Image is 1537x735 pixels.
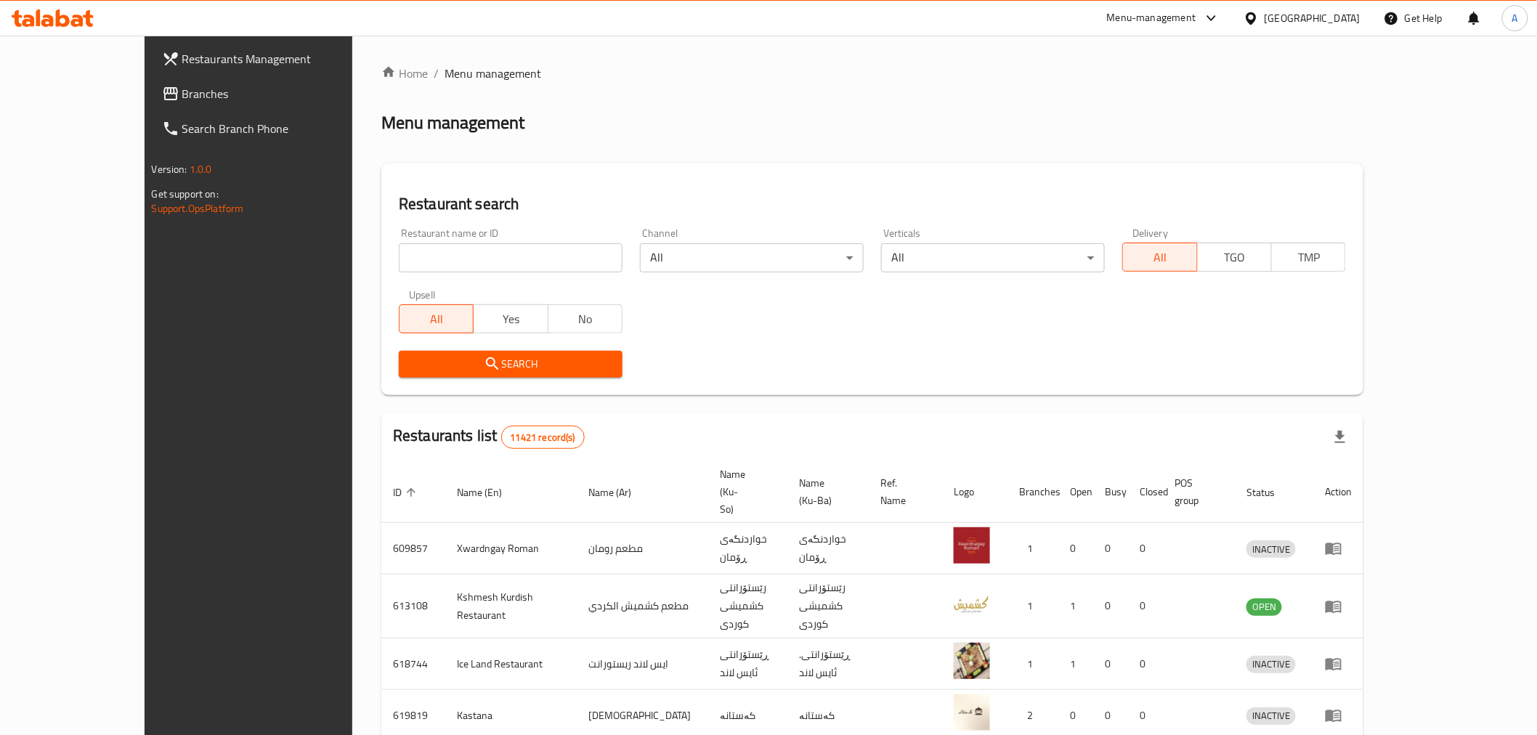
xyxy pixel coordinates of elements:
[457,484,521,501] span: Name (En)
[1132,228,1169,238] label: Delivery
[1122,243,1197,272] button: All
[1512,10,1518,26] span: A
[577,574,708,638] td: مطعم كشميش الكردي
[1246,598,1282,615] span: OPEN
[399,351,622,378] button: Search
[182,50,389,68] span: Restaurants Management
[381,574,445,638] td: 613108
[1128,523,1163,574] td: 0
[588,484,650,501] span: Name (Ar)
[1325,655,1352,673] div: Menu
[577,638,708,690] td: ايس لاند ريستورانت
[577,523,708,574] td: مطعم رومان
[640,243,864,272] div: All
[1058,523,1093,574] td: 0
[881,243,1105,272] div: All
[381,111,524,134] h2: Menu management
[799,474,851,509] span: Name (Ku-Ba)
[381,523,445,574] td: 609857
[152,184,219,203] span: Get support on:
[434,65,439,82] li: /
[399,193,1346,215] h2: Restaurant search
[787,638,869,690] td: .ڕێستۆرانتی ئایس لاند
[1325,598,1352,615] div: Menu
[152,160,187,179] span: Version:
[1107,9,1196,27] div: Menu-management
[405,309,468,330] span: All
[1128,638,1163,690] td: 0
[473,304,548,333] button: Yes
[708,638,787,690] td: ڕێستۆرانتی ئایس لاند
[182,120,389,137] span: Search Branch Phone
[1058,638,1093,690] td: 1
[954,643,990,679] img: Ice Land Restaurant
[1007,574,1058,638] td: 1
[150,111,401,146] a: Search Branch Phone
[182,85,389,102] span: Branches
[1325,540,1352,557] div: Menu
[1265,10,1360,26] div: [GEOGRAPHIC_DATA]
[1246,541,1296,558] span: INACTIVE
[1204,247,1266,268] span: TGO
[410,355,611,373] span: Search
[1007,461,1058,523] th: Branches
[1093,523,1128,574] td: 0
[1093,461,1128,523] th: Busy
[479,309,542,330] span: Yes
[1313,461,1363,523] th: Action
[393,484,421,501] span: ID
[1175,474,1217,509] span: POS group
[381,65,1363,82] nav: breadcrumb
[501,426,585,449] div: Total records count
[708,523,787,574] td: خواردنگەی ڕۆمان
[502,431,584,444] span: 11421 record(s)
[954,585,990,622] img: Kshmesh Kurdish Restaurant
[1093,638,1128,690] td: 0
[1278,247,1340,268] span: TMP
[1246,707,1296,724] span: INACTIVE
[399,304,474,333] button: All
[381,65,428,82] a: Home
[1271,243,1346,272] button: TMP
[1246,656,1296,673] span: INACTIVE
[1007,638,1058,690] td: 1
[548,304,622,333] button: No
[1246,707,1296,725] div: INACTIVE
[954,527,990,564] img: Xwardngay Roman
[445,523,577,574] td: Xwardngay Roman
[1058,461,1093,523] th: Open
[409,290,436,300] label: Upsell
[1129,247,1191,268] span: All
[954,694,990,731] img: Kastana
[445,638,577,690] td: Ice Land Restaurant
[399,243,622,272] input: Search for restaurant name or ID..
[1246,484,1294,501] span: Status
[720,466,770,518] span: Name (Ku-So)
[1007,523,1058,574] td: 1
[1246,540,1296,558] div: INACTIVE
[1197,243,1272,272] button: TGO
[942,461,1007,523] th: Logo
[1128,574,1163,638] td: 0
[1093,574,1128,638] td: 0
[150,41,401,76] a: Restaurants Management
[708,574,787,638] td: رێستۆرانتی کشمیشى كوردى
[787,523,869,574] td: خواردنگەی ڕۆمان
[1246,598,1282,616] div: OPEN
[1128,461,1163,523] th: Closed
[1325,707,1352,724] div: Menu
[445,574,577,638] td: Kshmesh Kurdish Restaurant
[554,309,617,330] span: No
[445,65,541,82] span: Menu management
[393,425,585,449] h2: Restaurants list
[880,474,925,509] span: Ref. Name
[787,574,869,638] td: رێستۆرانتی کشمیشى كوردى
[1058,574,1093,638] td: 1
[1323,420,1358,455] div: Export file
[150,76,401,111] a: Branches
[152,199,244,218] a: Support.OpsPlatform
[190,160,212,179] span: 1.0.0
[381,638,445,690] td: 618744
